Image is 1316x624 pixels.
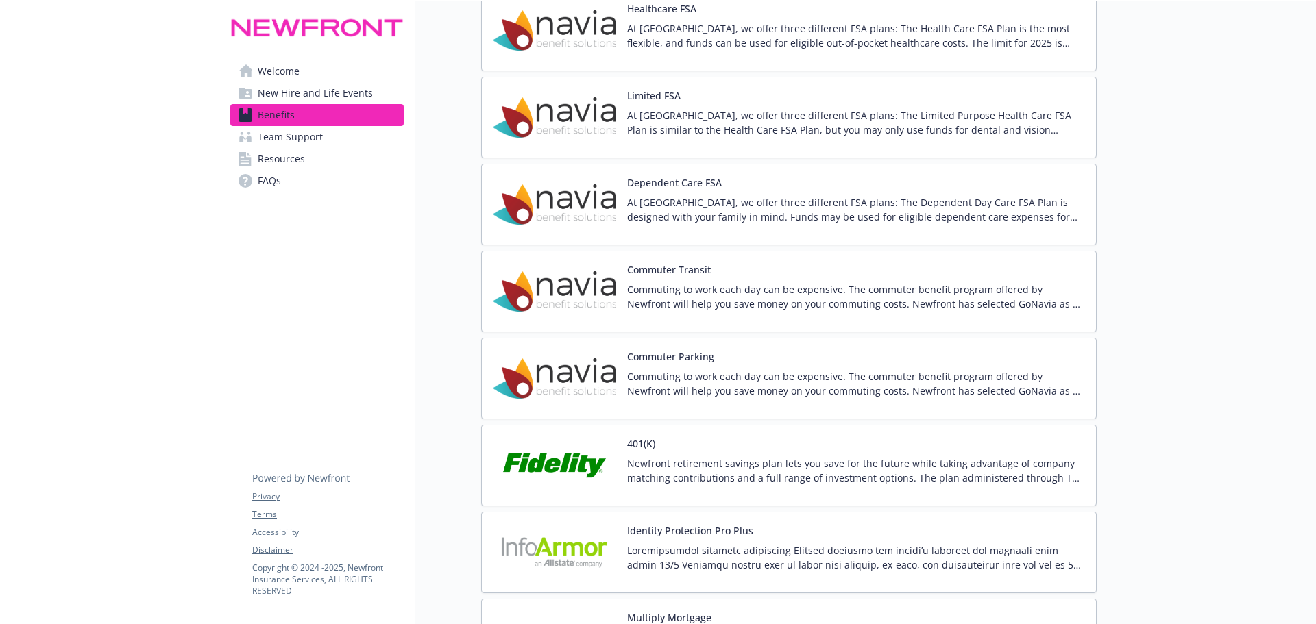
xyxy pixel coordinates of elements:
button: Commuter Parking [627,349,714,364]
p: Commuting to work each day can be expensive. The commuter benefit program offered by Newfront wil... [627,369,1085,398]
a: FAQs [230,170,404,192]
span: Welcome [258,60,300,82]
button: Identity Protection Pro Plus [627,523,753,538]
button: Commuter Transit [627,262,711,277]
img: Navia Benefit Solutions carrier logo [493,88,616,147]
a: New Hire and Life Events [230,82,404,104]
img: Navia Benefit Solutions carrier logo [493,262,616,321]
img: Fidelity Investments carrier logo [493,436,616,495]
span: Benefits [258,104,295,126]
p: At [GEOGRAPHIC_DATA], we offer three different FSA plans: The Dependent Day Care FSA Plan is desi... [627,195,1085,224]
a: Resources [230,148,404,170]
a: Terms [252,508,403,521]
span: New Hire and Life Events [258,82,373,104]
img: Navia Benefit Solutions carrier logo [493,175,616,234]
button: Dependent Care FSA [627,175,722,190]
a: Accessibility [252,526,403,538]
p: At [GEOGRAPHIC_DATA], we offer three different FSA plans: The Health Care FSA Plan is the most fl... [627,21,1085,50]
img: Navia Benefit Solutions carrier logo [493,1,616,60]
img: Navia Benefit Solutions carrier logo [493,349,616,408]
button: Limited FSA [627,88,681,103]
button: 401(K) [627,436,655,451]
button: Healthcare FSA [627,1,696,16]
span: Resources [258,148,305,170]
p: Loremipsumdol sitametc adipiscing Elitsed doeiusmo tem incidi’u laboreet dol magnaali enim admin ... [627,543,1085,572]
p: Copyright © 2024 - 2025 , Newfront Insurance Services, ALL RIGHTS RESERVED [252,562,403,597]
a: Welcome [230,60,404,82]
img: Infoarmor, Inc. carrier logo [493,523,616,582]
a: Privacy [252,490,403,503]
a: Disclaimer [252,544,403,556]
span: FAQs [258,170,281,192]
a: Benefits [230,104,404,126]
p: Newfront retirement savings plan lets you save for the future while taking advantage of company m... [627,456,1085,485]
p: At [GEOGRAPHIC_DATA], we offer three different FSA plans: The Limited Purpose Health Care FSA Pla... [627,108,1085,137]
a: Team Support [230,126,404,148]
p: Commuting to work each day can be expensive. The commuter benefit program offered by Newfront wil... [627,282,1085,311]
span: Team Support [258,126,323,148]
